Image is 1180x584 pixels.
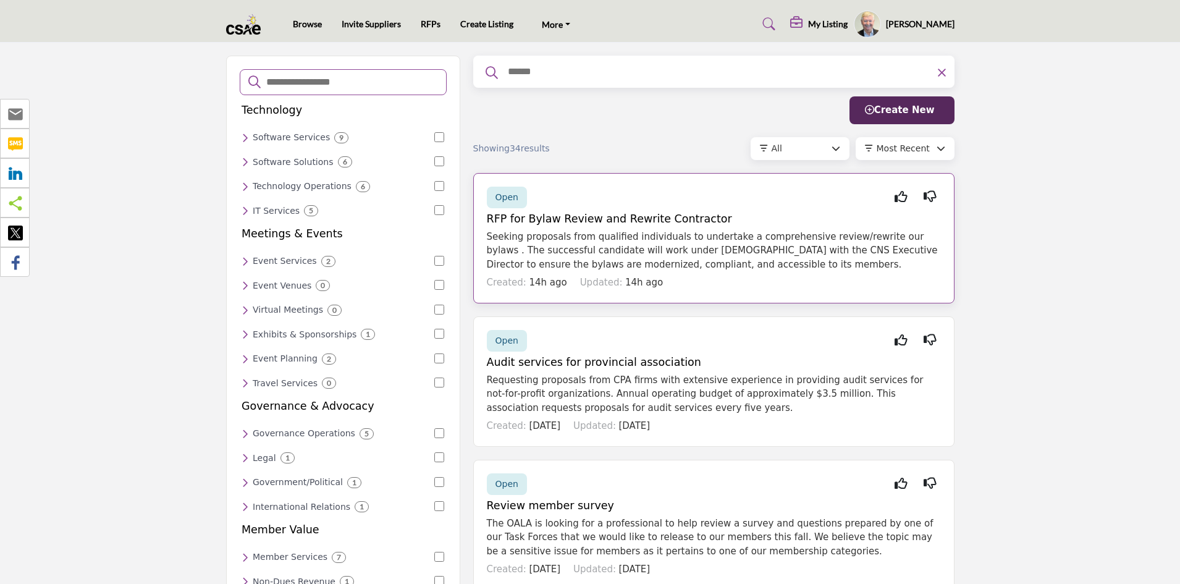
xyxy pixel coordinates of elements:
h6: Software development and support services [253,132,330,143]
div: 0 Results For Travel Services [322,378,336,389]
h5: Governance & Advocacy [242,400,374,413]
input: Select Governance Operations [434,428,444,438]
input: Select Event Services [434,256,444,266]
b: 1 [352,478,356,487]
p: The OALA is looking for a professional to help review a survey and questions prepared by one of o... [487,517,941,559]
a: More [533,15,579,33]
span: Open [495,336,518,345]
b: 6 [361,182,365,191]
b: 5 [365,430,369,438]
input: Search Categories [265,74,438,90]
div: Showing results [473,142,618,155]
span: Created: [487,277,526,288]
h5: Review member survey [487,499,941,512]
input: Select Member Services [434,552,444,562]
span: [DATE] [529,564,560,575]
i: Interested [895,197,908,197]
div: 0 Results For Virtual Meetings [327,305,342,316]
h6: Software solutions and applications [253,157,334,167]
b: 7 [337,553,341,562]
input: Select Exhibits & Sponsorships [434,329,444,339]
div: 9 Results For Software Services [334,132,348,143]
a: Create Listing [460,19,513,29]
h5: [PERSON_NAME] [886,18,955,30]
input: Select Travel Services [434,378,444,387]
input: Select International Relations [434,501,444,511]
img: site Logo [226,14,268,35]
button: Create New [849,96,955,124]
p: Requesting proposals from CPA firms with extensive experience in providing audit services for not... [487,373,941,415]
div: 1 Results For Exhibits & Sponsorships [361,329,375,340]
span: Updated: [580,277,623,288]
i: Not Interested [924,483,937,484]
button: Show hide supplier dropdown [854,11,881,38]
h5: RFP for Bylaw Review and Rewrite Contractor [487,213,941,226]
div: 1 Results For Legal [280,452,295,463]
i: Interested [895,483,908,484]
div: 2 Results For Event Planning [322,353,336,365]
div: 1 Results For Government/Political [347,477,361,488]
h5: Meetings & Events [242,227,343,240]
a: Browse [293,19,322,29]
h6: Travel planning and management services [253,378,318,389]
b: 0 [332,306,337,315]
h6: Legal services and support [253,453,276,463]
span: 14h ago [529,277,567,288]
h6: Services for managing technology operations [253,181,352,192]
h6: Services for effective governance operations [253,428,355,439]
div: 7 Results For Member Services [332,552,346,563]
span: 34 [510,143,521,153]
p: Seeking proposals from qualified individuals to undertake a comprehensive review/rewrite our byla... [487,230,941,272]
h6: Venues for hosting events [253,281,311,291]
b: 0 [321,281,325,290]
span: Most Recent [877,143,930,153]
input: Select IT Services [434,205,444,215]
input: Select Event Planning [434,353,444,363]
div: 5 Results For IT Services [304,205,318,216]
span: [DATE] [529,420,560,431]
div: 5 Results For Governance Operations [360,428,374,439]
h6: Comprehensive event management services [253,256,317,266]
input: Select Software Services [434,132,444,142]
b: 1 [366,330,370,339]
div: 2 Results For Event Services [321,256,335,267]
h5: Audit services for provincial association [487,356,941,369]
input: Select Virtual Meetings [434,305,444,315]
span: Created: [487,564,526,575]
div: 6 Results For Technology Operations [356,181,370,192]
span: All [772,143,782,153]
div: 0 Results For Event Venues [316,280,330,291]
span: [DATE] [618,420,650,431]
input: Select Event Venues [434,280,444,290]
b: 9 [339,133,343,142]
b: 2 [327,355,331,363]
h5: Member Value [242,523,319,536]
span: Open [495,479,518,489]
span: Created: [487,420,526,431]
div: 6 Results For Software Solutions [338,156,352,167]
h6: Services related to government and political affairs [253,477,343,488]
h6: Professional event planning services [253,353,318,364]
b: 0 [327,379,331,387]
input: Select Government/Political [434,477,444,487]
b: 1 [285,454,290,462]
input: Select Legal [434,452,444,462]
b: 5 [309,206,313,215]
span: Updated: [573,564,616,575]
b: 6 [343,158,347,166]
input: Select Software Solutions [434,156,444,166]
a: RFPs [421,19,440,29]
b: 2 [326,257,331,266]
span: 14h ago [625,277,663,288]
a: Invite Suppliers [342,19,401,29]
h6: Exhibition and sponsorship services [253,329,356,340]
h6: Services for managing international relations [253,502,350,512]
span: Open [495,192,518,202]
i: Not Interested [924,197,937,197]
h6: Member-focused services and support [253,552,327,562]
a: Search [751,14,783,34]
h5: Technology [242,104,302,117]
span: Create New [865,104,935,116]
